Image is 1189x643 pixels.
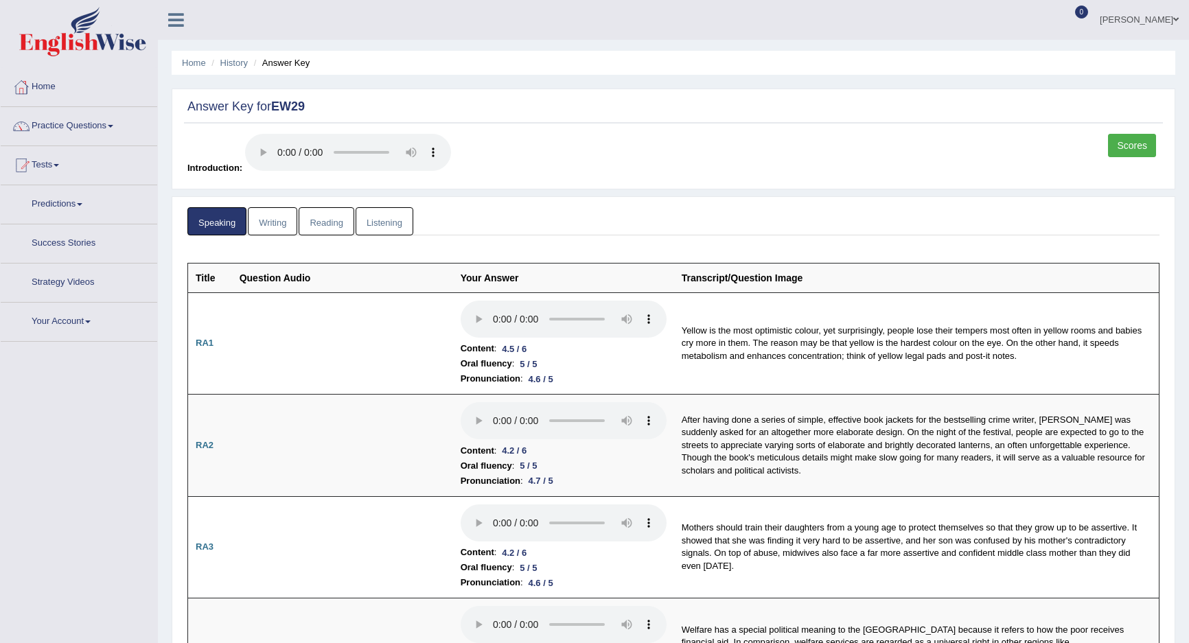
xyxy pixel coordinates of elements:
[182,58,206,68] a: Home
[196,338,213,348] b: RA1
[461,458,667,474] li: :
[1108,134,1156,157] a: Scores
[496,443,532,458] div: 4.2 / 6
[461,560,512,575] b: Oral fluency
[232,263,453,292] th: Question Audio
[187,207,246,235] a: Speaking
[356,207,413,235] a: Listening
[523,372,559,386] div: 4.6 / 5
[196,541,213,552] b: RA3
[514,458,542,473] div: 5 / 5
[496,546,532,560] div: 4.2 / 6
[674,263,1159,292] th: Transcript/Question Image
[461,560,667,575] li: :
[461,371,667,386] li: :
[523,474,559,488] div: 4.7 / 5
[496,342,532,356] div: 4.5 / 6
[196,440,213,450] b: RA2
[453,263,674,292] th: Your Answer
[461,545,494,560] b: Content
[461,341,667,356] li: :
[514,357,542,371] div: 5 / 5
[461,545,667,560] li: :
[248,207,297,235] a: Writing
[1,224,157,259] a: Success Stories
[461,458,512,474] b: Oral fluency
[271,100,305,113] strong: EW29
[187,100,1159,114] h2: Answer Key for
[461,575,667,590] li: :
[674,395,1159,497] td: After having done a series of simple, effective book jackets for the bestselling crime writer, [P...
[461,443,667,458] li: :
[523,576,559,590] div: 4.6 / 5
[674,292,1159,395] td: Yellow is the most optimistic colour, yet surprisingly, people lose their tempers most often in y...
[188,263,232,292] th: Title
[461,443,494,458] b: Content
[1075,5,1089,19] span: 0
[514,561,542,575] div: 5 / 5
[220,58,248,68] a: History
[1,264,157,298] a: Strategy Videos
[461,341,494,356] b: Content
[461,474,667,489] li: :
[674,496,1159,598] td: Mothers should train their daughters from a young age to protect themselves so that they grow up ...
[461,474,520,489] b: Pronunciation
[299,207,354,235] a: Reading
[461,356,667,371] li: :
[1,68,157,102] a: Home
[1,303,157,337] a: Your Account
[1,185,157,220] a: Predictions
[1,107,157,141] a: Practice Questions
[461,575,520,590] b: Pronunciation
[461,371,520,386] b: Pronunciation
[461,356,512,371] b: Oral fluency
[251,56,310,69] li: Answer Key
[1,146,157,180] a: Tests
[187,163,242,173] span: Introduction:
